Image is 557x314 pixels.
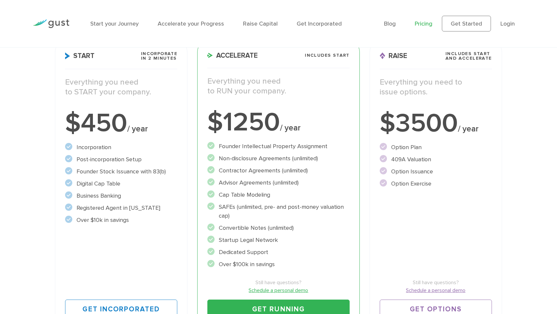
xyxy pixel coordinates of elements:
[65,179,177,188] li: Digital Cap Table
[65,143,177,152] li: Incorporation
[127,124,148,134] span: / year
[458,124,479,134] span: / year
[207,52,258,59] span: Accelerate
[90,20,139,27] a: Start your Journey
[380,110,492,136] div: $3500
[500,20,515,27] a: Login
[380,286,492,294] a: Schedule a personal demo
[380,52,407,59] span: Raise
[207,109,349,135] div: $1250
[207,178,349,187] li: Advisor Agreements (unlimited)
[65,77,177,97] p: Everything you need to START your company.
[380,52,385,59] img: Raise Icon
[305,53,350,58] span: Includes START
[384,20,396,27] a: Blog
[380,143,492,152] li: Option Plan
[65,110,177,136] div: $450
[207,279,349,286] span: Still have questions?
[65,52,70,59] img: Start Icon X2
[380,77,492,97] p: Everything you need to issue options.
[207,248,349,257] li: Dedicated Support
[65,155,177,164] li: Post-incorporation Setup
[380,279,492,286] span: Still have questions?
[158,20,224,27] a: Accelerate your Progress
[445,51,492,61] span: Includes START and ACCELERATE
[207,236,349,245] li: Startup Legal Network
[297,20,342,27] a: Get Incorporated
[65,204,177,212] li: Registered Agent in [US_STATE]
[65,52,95,59] span: Start
[207,224,349,232] li: Convertible Notes (unlimited)
[207,76,349,96] p: Everything you need to RUN your company.
[65,216,177,225] li: Over $10k in savings
[380,167,492,176] li: Option Issuance
[207,166,349,175] li: Contractor Agreements (unlimited)
[280,123,301,133] span: / year
[207,53,213,58] img: Accelerate Icon
[207,142,349,151] li: Founder Intellectual Property Assignment
[207,286,349,294] a: Schedule a personal demo
[207,260,349,269] li: Over $100k in savings
[207,203,349,220] li: SAFEs (unlimited, pre- and post-money valuation cap)
[243,20,278,27] a: Raise Capital
[442,16,491,31] a: Get Started
[33,19,69,28] img: Gust Logo
[207,154,349,163] li: Non-disclosure Agreements (unlimited)
[207,190,349,199] li: Cap Table Modeling
[65,191,177,200] li: Business Banking
[141,51,177,61] span: Incorporate in 2 Minutes
[415,20,432,27] a: Pricing
[380,179,492,188] li: Option Exercise
[380,155,492,164] li: 409A Valuation
[65,167,177,176] li: Founder Stock Issuance with 83(b)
